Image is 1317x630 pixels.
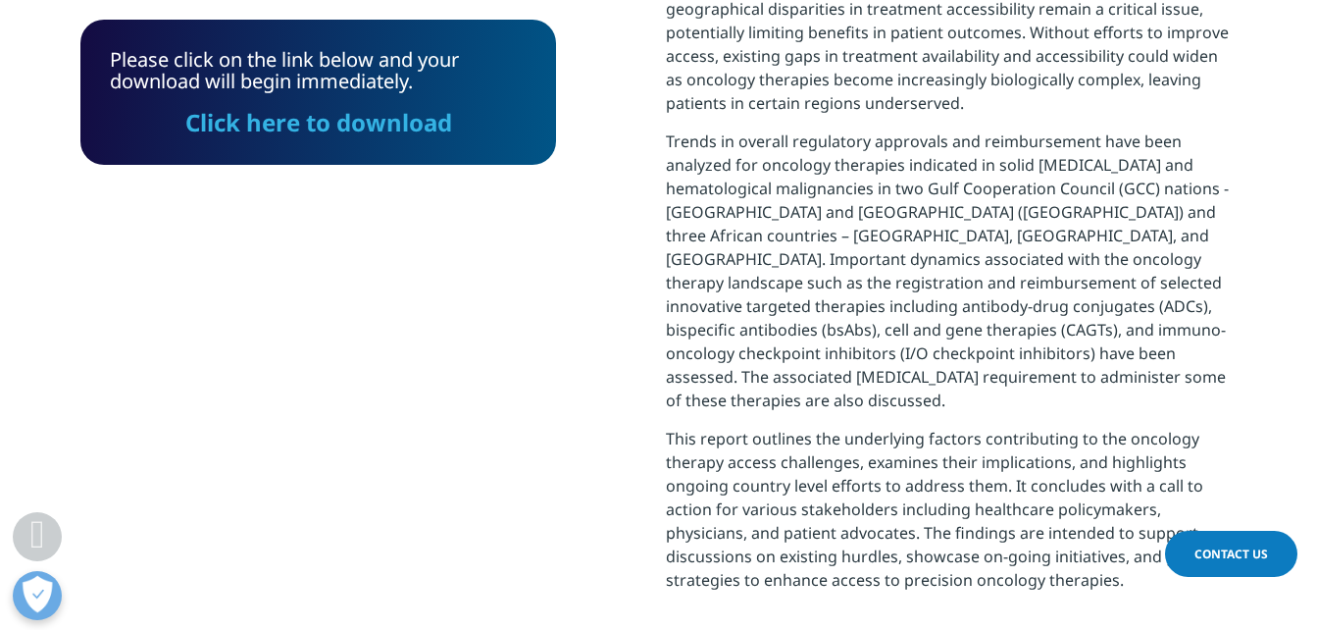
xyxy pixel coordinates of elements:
[1194,546,1268,562] span: Contact Us
[110,49,527,135] div: Please click on the link below and your download will begin immediately.
[666,427,1238,606] p: This report outlines the underlying factors contributing to the oncology therapy access challenge...
[1165,531,1297,577] a: Contact Us
[13,571,62,620] button: Open Preferences
[666,130,1238,427] p: Trends in overall regulatory approvals and reimbursement have been analyzed for oncology therapie...
[185,106,452,138] a: Click here to download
